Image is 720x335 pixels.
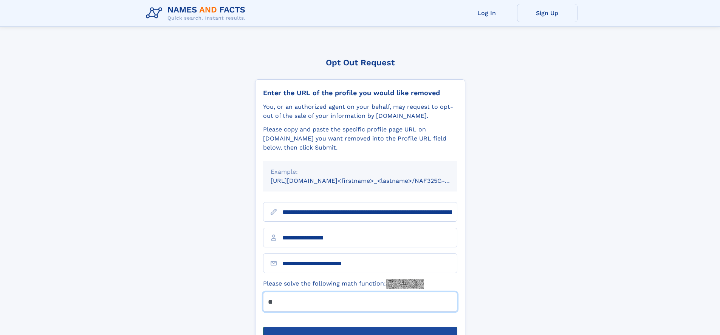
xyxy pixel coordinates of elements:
[263,279,424,289] label: Please solve the following math function:
[517,4,578,22] a: Sign Up
[255,58,465,67] div: Opt Out Request
[457,4,517,22] a: Log In
[271,177,472,184] small: [URL][DOMAIN_NAME]<firstname>_<lastname>/NAF325G-xxxxxxxx
[271,167,450,176] div: Example:
[263,102,457,120] div: You, or an authorized agent on your behalf, may request to opt-out of the sale of your informatio...
[263,89,457,97] div: Enter the URL of the profile you would like removed
[143,3,252,23] img: Logo Names and Facts
[263,125,457,152] div: Please copy and paste the specific profile page URL on [DOMAIN_NAME] you want removed into the Pr...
